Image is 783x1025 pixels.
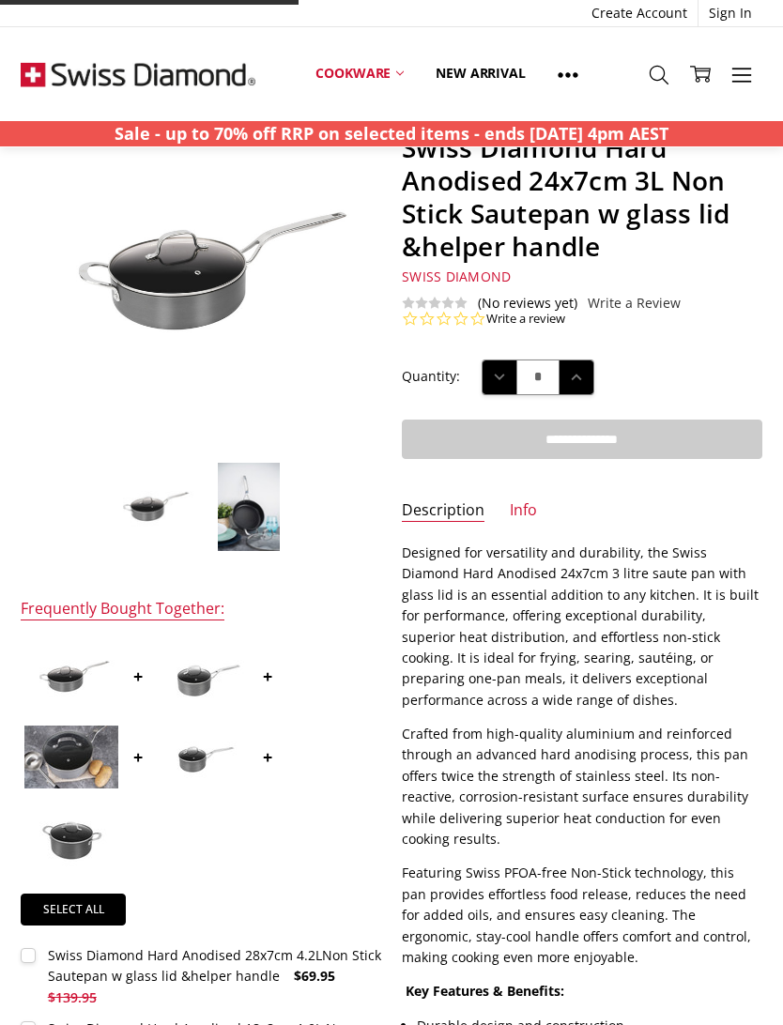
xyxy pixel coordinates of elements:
span: $69.95 [294,967,335,985]
a: Select all [21,894,126,926]
img: Swiss Diamond Hard Anodised 16x7.5cm 1.5L Non Stick Saucepan w Glass lid [154,726,248,788]
strong: Key Features & Benefits: [406,982,564,1000]
a: Show All [542,53,594,95]
label: Quantity: [402,366,460,387]
img: Swiss Diamond Hard Anodised 18x8cm 1.9L Non Stick Saucepan w Glass lid [154,645,248,708]
p: Crafted from high-quality aluminium and reinforced through an advanced hard anodising process, th... [402,724,761,849]
img: Swiss Diamond Hard Anodised 24x11cm 4.8l Non Stick Casserole w glass lid [24,806,118,869]
img: Swiss Diamond Hard Anodised 20x9.5cm 2.8L Non Stick Saucepan w Glass lid [24,726,118,788]
img: Free Shipping On Every Order [21,27,255,121]
a: Write a Review [588,296,681,311]
div: Swiss Diamond Hard Anodised 28x7cm 4.2LNon Stick Sautepan w glass lid &helper handle [48,946,381,985]
div: Frequently Bought Together: [21,599,224,620]
span: $139.95 [48,988,97,1006]
a: Cookware [299,53,420,94]
a: Description [402,500,484,522]
a: New arrival [420,53,541,94]
a: Info [510,500,537,522]
a: Write a review [486,311,565,328]
p: Designed for versatility and durability, the Swiss Diamond Hard Anodised 24x7cm 3 litre saute pan... [402,543,761,711]
p: Featuring Swiss PFOA-free Non-Stick technology, this pan provides effortless food release, reduce... [402,863,761,968]
img: Swiss Diamond Hard Anodised 24x7cm 3L Non Stick Sautepan w glass lid &helper handle [217,462,282,552]
h1: Swiss Diamond Hard Anodised 24x7cm 3L Non Stick Sautepan w glass lid &helper handle [402,131,761,263]
img: Swiss Diamond Hard Anodised 28x7cm 4.2LNon Stick Sautepan w glass lid &helper handle [24,645,118,708]
img: Swiss Diamond Hard Anodised 24x7cm 3L Non Stick Sautepan w glass lid &helper handle [108,476,198,537]
span: Swiss Diamond [402,268,511,285]
strong: Sale - up to 70% off RRP on selected items - ends [DATE] 4pm AEST [115,122,668,145]
span: (No reviews yet) [478,296,577,311]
